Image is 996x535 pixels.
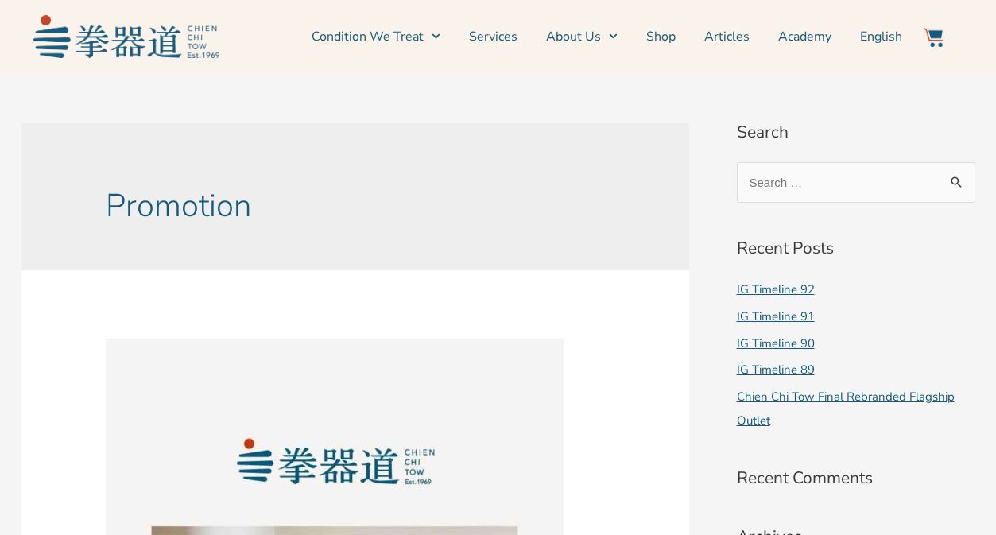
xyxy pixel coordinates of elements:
a: Shop [646,17,676,56]
input: Search [940,162,975,195]
a: Condition We Treat [312,17,440,56]
a: Chien Chi Tow Final Rebranded Flagship Outlet [737,389,955,428]
img: Website Icon-03 [924,28,943,47]
h2: Recent Comments [737,466,975,491]
a: Articles [704,17,750,56]
a: English [860,17,902,56]
a: IG Timeline 92 [737,281,815,297]
a: IG Timeline 91 [737,308,815,324]
h1: Promotion [106,187,604,225]
nav: Recent Posts [737,277,975,432]
a: IG Timeline 89 [737,362,815,378]
a: Academy [778,17,831,56]
h2: Search [737,120,975,145]
nav: Menu [227,17,903,56]
h2: Recent Posts [737,236,975,262]
a: IG Timeline 90 [737,335,815,351]
a: About Us [546,17,618,56]
span: English [860,27,902,46]
a: Services [469,17,517,56]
